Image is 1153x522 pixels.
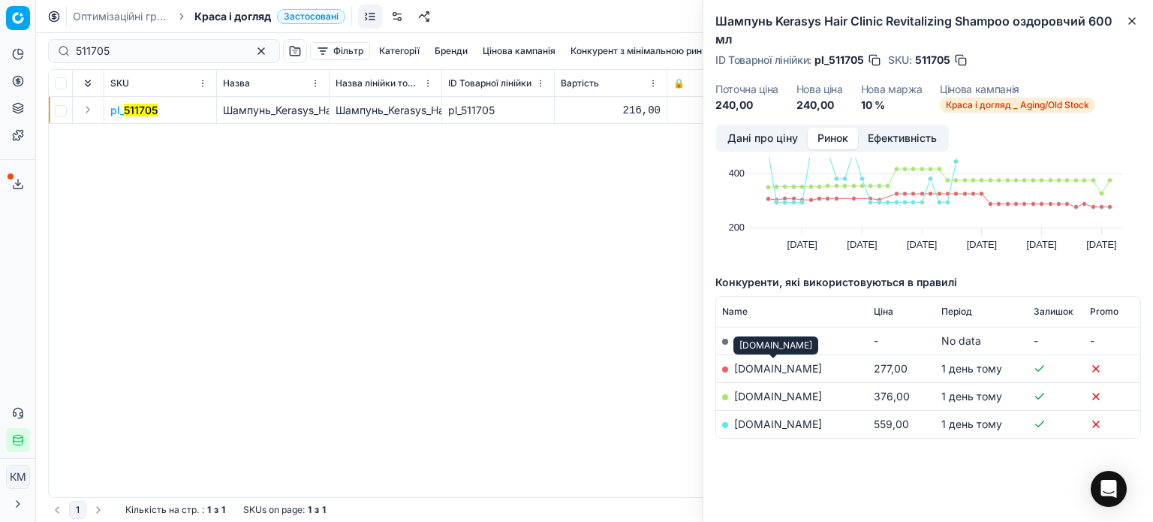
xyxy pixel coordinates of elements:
span: 277,00 [874,362,908,375]
span: Краса і доглядЗастосовані [194,9,345,24]
span: Краса і догляд _ Aging/Old Stock [940,98,1095,113]
strong: 1 [308,504,312,516]
span: Name [722,306,748,318]
td: No data [935,327,1028,355]
dt: Нова ціна [796,84,843,95]
strong: 1 [221,504,225,516]
dt: Цінова кампанія [940,84,1095,95]
strong: з [315,504,319,516]
span: pl_511705 [814,53,864,68]
a: [DOMAIN_NAME] [734,390,822,403]
div: Шампунь_Kerasys_Hair_Clinic_Revitalizing_Shampoo_оздоровчий_600_мл [336,103,435,118]
a: [DOMAIN_NAME] [734,362,822,375]
nav: pagination [48,501,107,519]
button: Цінова кампанія [477,42,561,60]
span: Ціна [874,306,893,318]
text: [DATE] [967,239,997,250]
span: Шампунь_Kerasys_Hair_Clinic_Revitalizing_Shampoo_оздоровчий_600_мл [223,104,587,116]
mark: 511705 [124,104,158,116]
button: Go to next page [89,501,107,519]
span: Застосовані [277,9,345,24]
a: Оптимізаційні групи [73,9,169,24]
h5: Конкуренти, які використовуються в правилі [715,275,1141,290]
td: - [1084,327,1140,355]
span: SKUs on page : [243,504,305,516]
dd: 10 % [861,98,923,113]
span: 🔒 [673,77,685,89]
button: Expand all [79,74,97,92]
span: 1 день тому [941,362,1002,375]
strong: 1 [322,504,326,516]
span: 376,00 [874,390,910,403]
div: : [125,504,225,516]
dd: 240,00 [796,98,843,113]
h2: Шампунь Kerasys Hair Clinic Revitalizing Shampoo оздоровчий 600 мл [715,12,1141,48]
dd: 240,00 [715,98,778,113]
button: Фільтр [310,42,370,60]
text: [DATE] [907,239,937,250]
text: [DATE] [1086,239,1116,250]
span: pl_ [110,103,158,118]
a: [DOMAIN_NAME] [734,418,822,430]
button: Дані про ціну [718,128,808,149]
span: Кількість на стр. [125,504,199,516]
div: 216,00 [561,103,661,118]
span: Назва лінійки товарів [336,77,420,89]
span: My price [734,334,778,347]
nav: breadcrumb [73,9,345,24]
span: Краса і догляд [194,9,271,24]
span: ID Товарної лінійки : [715,55,811,65]
span: Період [941,306,972,318]
span: SKU [110,77,129,89]
span: ID Товарної лінійки [448,77,531,89]
span: КM [7,466,29,488]
strong: 1 [207,504,211,516]
dt: Поточна ціна [715,84,778,95]
text: [DATE] [847,239,877,250]
button: pl_511705 [110,103,158,118]
span: Promo [1090,306,1118,318]
span: 559,00 [874,418,909,430]
button: 1 [69,501,86,519]
text: 200 [729,222,745,233]
span: Вартість [561,77,599,89]
button: Конкурент з мінімальною ринковою ціною [564,42,764,60]
span: 1 день тому [941,418,1002,430]
button: Expand [79,101,97,119]
button: Ефективність [858,128,947,149]
span: SKU : [888,55,912,65]
button: Бренди [429,42,474,60]
td: - [1028,327,1084,355]
text: [DATE] [787,239,817,250]
input: Пошук по SKU або назві [76,44,240,59]
strong: з [214,504,218,516]
button: Ринок [808,128,858,149]
div: [DOMAIN_NAME] [733,336,818,355]
button: КM [6,465,30,489]
span: Назва [223,77,250,89]
span: 511705 [915,53,950,68]
div: pl_511705 [448,103,548,118]
td: - [868,327,935,355]
button: Go to previous page [48,501,66,519]
button: Категорії [373,42,426,60]
span: 1 день тому [941,390,1002,403]
span: Залишок [1034,306,1073,318]
text: 400 [729,167,745,179]
text: [DATE] [1027,239,1057,250]
div: Open Intercom Messenger [1091,471,1127,507]
dt: Нова маржа [861,84,923,95]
